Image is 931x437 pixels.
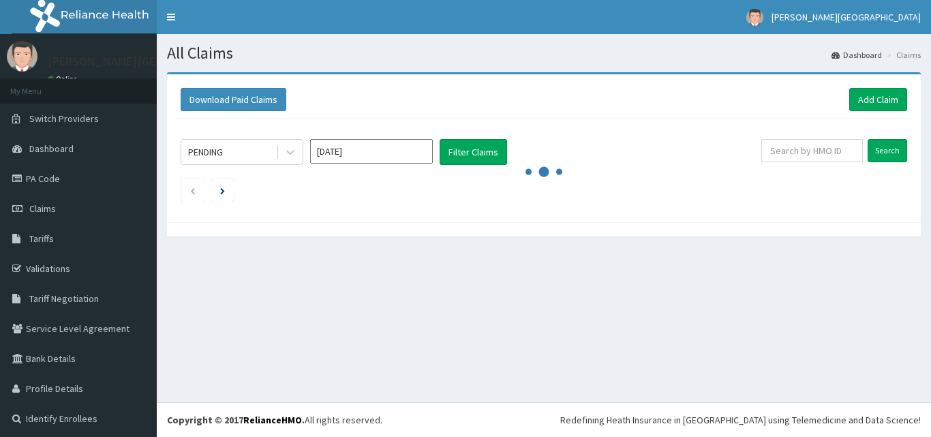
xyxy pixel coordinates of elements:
[188,145,223,159] div: PENDING
[772,11,921,23] span: [PERSON_NAME][GEOGRAPHIC_DATA]
[167,414,305,426] strong: Copyright © 2017 .
[29,202,56,215] span: Claims
[167,44,921,62] h1: All Claims
[831,49,882,61] a: Dashboard
[220,184,225,196] a: Next page
[7,41,37,72] img: User Image
[48,74,80,84] a: Online
[181,88,286,111] button: Download Paid Claims
[523,151,564,192] svg: audio-loading
[243,414,302,426] a: RelianceHMO
[29,232,54,245] span: Tariffs
[883,49,921,61] li: Claims
[868,139,907,162] input: Search
[849,88,907,111] a: Add Claim
[440,139,507,165] button: Filter Claims
[157,402,931,437] footer: All rights reserved.
[310,139,433,164] input: Select Month and Year
[29,112,99,125] span: Switch Providers
[48,55,249,67] p: [PERSON_NAME][GEOGRAPHIC_DATA]
[29,292,99,305] span: Tariff Negotiation
[560,413,921,427] div: Redefining Heath Insurance in [GEOGRAPHIC_DATA] using Telemedicine and Data Science!
[189,184,196,196] a: Previous page
[761,139,863,162] input: Search by HMO ID
[29,142,74,155] span: Dashboard
[746,9,763,26] img: User Image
